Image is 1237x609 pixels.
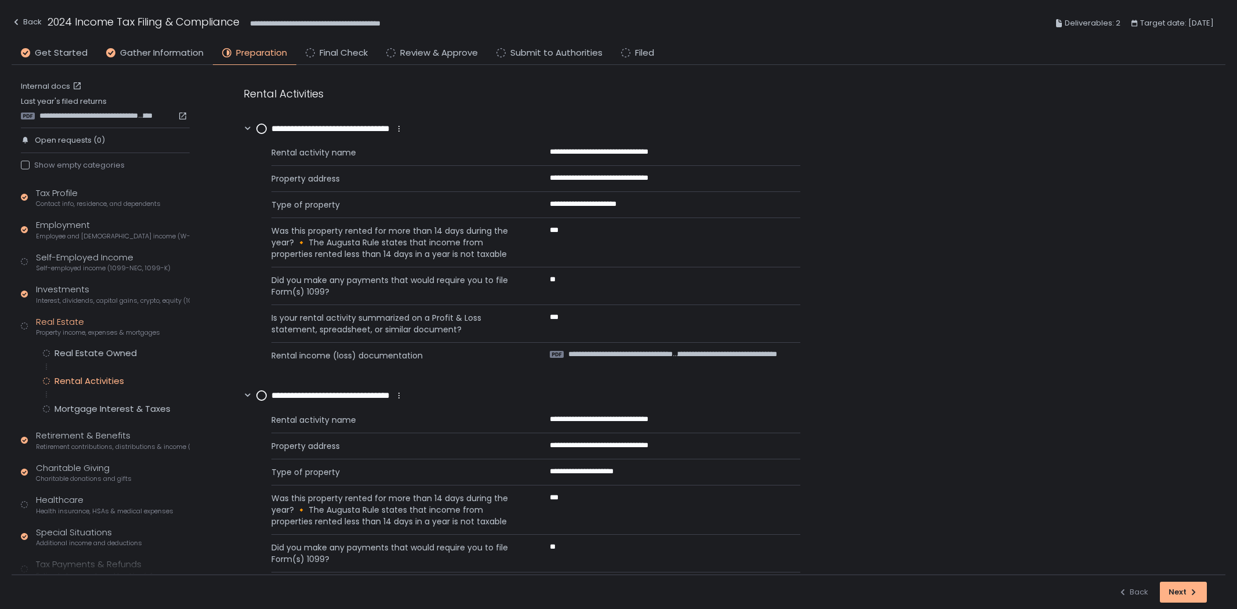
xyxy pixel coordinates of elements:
[271,199,522,211] span: Type of property
[271,274,522,298] span: Did you make any payments that would require you to file Form(s) 1099?
[236,46,287,60] span: Preparation
[36,283,190,305] div: Investments
[36,474,132,483] span: Charitable donations and gifts
[271,440,522,452] span: Property address
[36,316,160,338] div: Real Estate
[36,296,190,305] span: Interest, dividends, capital gains, crypto, equity (1099s, K-1s)
[510,46,603,60] span: Submit to Authorities
[120,46,204,60] span: Gather Information
[271,312,522,335] span: Is your rental activity summarized on a Profit & Loss statement, spreadsheet, or similar document?
[55,403,171,415] div: Mortgage Interest & Taxes
[48,14,240,30] h1: 2024 Income Tax Filing & Compliance
[35,46,88,60] span: Get Started
[12,14,42,33] button: Back
[1140,16,1214,30] span: Target date: [DATE]
[36,443,190,451] span: Retirement contributions, distributions & income (1099-R, 5498)
[271,542,522,565] span: Did you make any payments that would require you to file Form(s) 1099?
[271,492,522,527] span: Was this property rented for more than 14 days during the year? 🔸 The Augusta Rule states that in...
[36,507,173,516] span: Health insurance, HSAs & medical expenses
[12,15,42,29] div: Back
[21,96,190,121] div: Last year's filed returns
[55,347,137,359] div: Real Estate Owned
[36,429,190,451] div: Retirement & Benefits
[1169,587,1198,597] div: Next
[36,232,190,241] span: Employee and [DEMOGRAPHIC_DATA] income (W-2s)
[271,414,522,426] span: Rental activity name
[36,494,173,516] div: Healthcare
[21,81,84,92] a: Internal docs
[1160,582,1207,603] button: Next
[35,135,105,146] span: Open requests (0)
[400,46,478,60] span: Review & Approve
[271,466,522,478] span: Type of property
[271,147,522,158] span: Rental activity name
[244,86,800,101] div: Rental Activities
[36,539,142,548] span: Additional income and deductions
[271,350,522,361] span: Rental income (loss) documentation
[271,173,522,184] span: Property address
[1118,582,1148,603] button: Back
[36,264,171,273] span: Self-employed income (1099-NEC, 1099-K)
[36,571,156,580] span: Estimated payments and banking info
[1065,16,1120,30] span: Deliverables: 2
[36,219,190,241] div: Employment
[36,187,161,209] div: Tax Profile
[36,526,142,548] div: Special Situations
[36,251,171,273] div: Self-Employed Income
[320,46,368,60] span: Final Check
[635,46,654,60] span: Filed
[36,328,160,337] span: Property income, expenses & mortgages
[36,200,161,208] span: Contact info, residence, and dependents
[271,225,522,260] span: Was this property rented for more than 14 days during the year? 🔸 The Augusta Rule states that in...
[1118,587,1148,597] div: Back
[55,375,124,387] div: Rental Activities
[36,462,132,484] div: Charitable Giving
[36,558,156,580] div: Tax Payments & Refunds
